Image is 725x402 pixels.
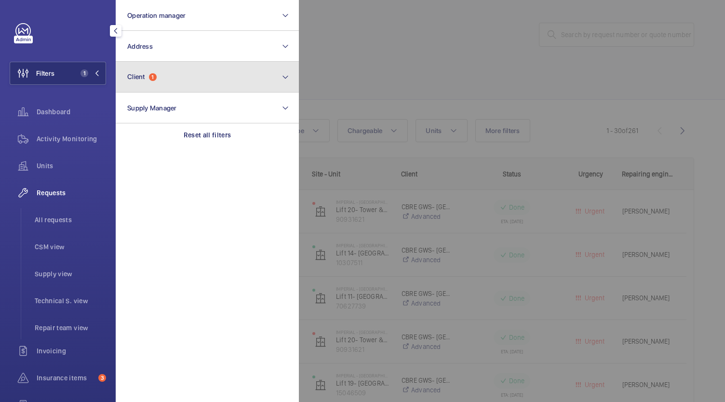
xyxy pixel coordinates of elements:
[36,68,54,78] span: Filters
[98,374,106,382] span: 3
[35,269,106,279] span: Supply view
[35,215,106,225] span: All requests
[35,296,106,306] span: Technical S. view
[37,373,94,383] span: Insurance items
[37,346,106,356] span: Invoicing
[37,161,106,171] span: Units
[81,69,88,77] span: 1
[37,134,106,144] span: Activity Monitoring
[10,62,106,85] button: Filters1
[35,242,106,252] span: CSM view
[35,323,106,333] span: Repair team view
[37,188,106,198] span: Requests
[37,107,106,117] span: Dashboard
